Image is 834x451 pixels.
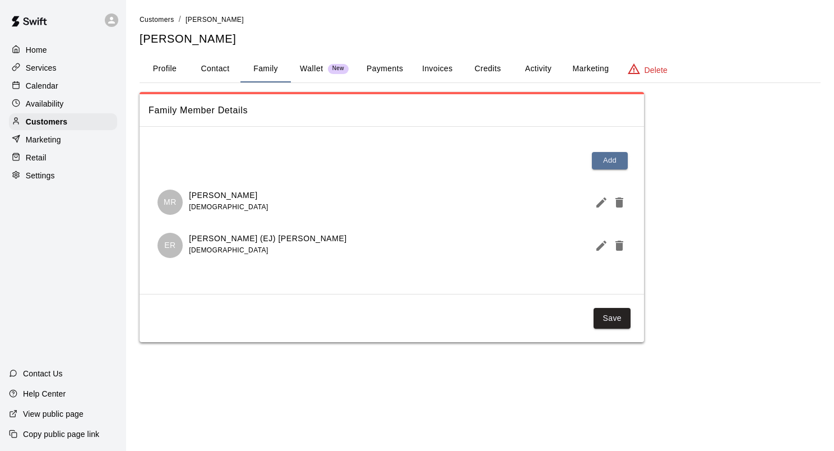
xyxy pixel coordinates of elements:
[328,65,349,72] span: New
[590,191,608,214] button: Edit Member
[23,388,66,399] p: Help Center
[513,56,563,82] button: Activity
[9,77,117,94] a: Calendar
[140,31,821,47] h5: [PERSON_NAME]
[26,134,61,145] p: Marketing
[412,56,462,82] button: Invoices
[9,42,117,58] a: Home
[592,152,628,169] button: Add
[140,56,190,82] button: Profile
[462,56,513,82] button: Credits
[149,103,635,118] span: Family Member Details
[240,56,291,82] button: Family
[140,15,174,24] a: Customers
[189,190,268,201] p: [PERSON_NAME]
[26,98,64,109] p: Availability
[645,65,668,76] p: Delete
[358,56,412,82] button: Payments
[9,113,117,130] a: Customers
[157,233,183,258] div: Evan (EJ) Reyes
[189,233,347,245] p: [PERSON_NAME] (EJ) [PERSON_NAME]
[179,13,181,25] li: /
[23,368,63,379] p: Contact Us
[189,246,268,254] span: [DEMOGRAPHIC_DATA]
[608,191,626,214] button: Delete
[9,95,117,112] a: Availability
[23,408,84,420] p: View public page
[26,152,47,163] p: Retail
[164,240,176,251] p: ER
[300,63,323,75] p: Wallet
[140,56,821,82] div: basic tabs example
[9,167,117,184] a: Settings
[9,131,117,148] a: Marketing
[26,80,58,91] p: Calendar
[9,59,117,76] a: Services
[26,170,55,181] p: Settings
[140,13,821,26] nav: breadcrumb
[23,429,99,440] p: Copy public page link
[26,62,57,73] p: Services
[157,190,183,215] div: Mya Reyes
[608,234,626,257] button: Delete
[9,149,117,166] a: Retail
[563,56,618,82] button: Marketing
[189,203,268,211] span: [DEMOGRAPHIC_DATA]
[594,308,631,329] button: Save
[186,16,244,24] span: [PERSON_NAME]
[190,56,240,82] button: Contact
[26,44,47,56] p: Home
[140,16,174,24] span: Customers
[590,234,608,257] button: Edit Member
[26,116,67,127] p: Customers
[164,196,177,208] p: MR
